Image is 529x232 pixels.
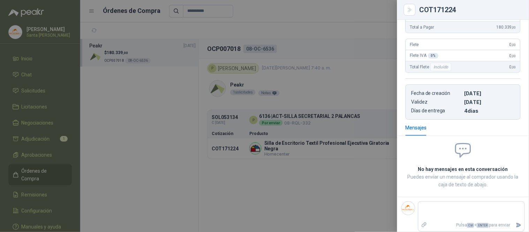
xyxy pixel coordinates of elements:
span: ,00 [512,43,516,47]
img: Company Logo [402,202,415,215]
p: 4 dias [464,108,515,114]
label: Adjuntar archivos [418,219,430,231]
span: ENTER [477,223,489,228]
span: ,00 [512,25,516,29]
span: Total Flete [410,63,453,71]
span: 0 [510,53,516,58]
p: Pulsa + para enviar [430,219,513,231]
div: COT171224 [420,6,521,13]
p: [DATE] [464,99,515,105]
span: ,00 [512,54,516,58]
h2: No hay mensajes en esta conversación [406,165,521,173]
p: [DATE] [464,90,515,96]
span: Flete IVA [410,53,439,59]
span: Total a Pagar [410,25,434,30]
div: 0 % [428,53,439,59]
p: Validez [411,99,462,105]
span: Ctrl [467,223,474,228]
button: Enviar [513,219,524,231]
span: ,00 [512,65,516,69]
span: 0 [510,65,516,69]
div: Incluido [431,63,452,71]
span: 180.339 [497,25,516,30]
p: Días de entrega [411,108,462,114]
span: Flete [410,42,419,47]
div: Mensajes [406,124,427,132]
p: Fecha de creación [411,90,462,96]
button: Close [406,6,414,14]
p: Puedes enviar un mensaje al comprador usando la caja de texto de abajo. [406,173,521,188]
span: 0 [510,42,516,47]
